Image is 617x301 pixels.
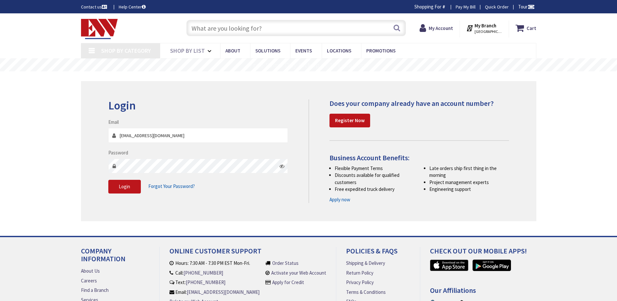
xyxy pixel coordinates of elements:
[108,128,288,143] input: Email
[272,260,299,266] a: Order Status
[327,48,351,54] span: Locations
[169,247,326,260] h4: Online Customer Support
[429,165,509,179] li: Late orders ship first thing in the morning
[346,279,374,286] a: Privacy Policy
[187,289,260,295] a: [EMAIL_ADDRESS][DOMAIN_NAME]
[169,279,260,286] li: Text:
[420,22,453,34] a: My Account
[475,29,502,34] span: [GEOGRAPHIC_DATA], [GEOGRAPHIC_DATA]
[414,4,441,10] span: Shopping For
[346,269,373,276] a: Return Policy
[466,22,502,34] div: My Branch [GEOGRAPHIC_DATA], [GEOGRAPHIC_DATA]
[271,269,326,276] a: Activate your Web Account
[346,260,385,266] a: Shipping & Delivery
[249,62,369,69] rs-layer: Free Same Day Pickup at 19 Locations
[335,165,414,172] li: Flexible Payment Terms
[329,154,509,162] h4: Business Account Benefits:
[108,180,141,193] button: Login
[516,22,536,34] a: Cart
[108,99,288,112] h2: Login
[329,99,509,107] h4: Does your company already have an account number?
[81,247,150,267] h4: Company Information
[335,117,365,123] strong: Register Now
[183,269,223,276] a: [PHONE_NUMBER]
[485,4,509,10] a: Quick Order
[119,183,130,190] span: Login
[170,47,205,54] span: Shop By List
[101,47,151,54] span: Shop By Category
[148,183,195,189] span: Forgot Your Password?
[335,172,414,186] li: Discounts available for qualified customers
[430,286,541,299] h4: Our Affiliations
[346,289,386,295] a: Terms & Conditions
[255,48,280,54] span: Solutions
[346,247,410,260] h4: Policies & FAQs
[81,19,118,39] img: Electrical Wholesalers, Inc.
[225,48,240,54] span: About
[430,247,541,260] h4: Check out Our Mobile Apps!
[429,186,509,193] li: Engineering support
[335,186,414,193] li: Free expedited truck delivery
[527,22,536,34] strong: Cart
[81,287,109,294] a: Find a Branch
[81,4,108,10] a: Contact us
[169,289,260,295] li: Email:
[81,267,100,274] a: About Us
[366,48,396,54] span: Promotions
[329,114,370,127] a: Register Now
[518,4,535,10] span: Tour
[295,48,312,54] span: Events
[475,22,496,29] strong: My Branch
[442,4,445,10] strong: #
[272,279,304,286] a: Apply for Credit
[169,260,260,266] li: Hours: 7:30 AM - 7:30 PM EST Mon-Fri.
[329,196,350,203] a: Apply now
[456,4,476,10] a: Pay My Bill
[186,20,406,36] input: What are you looking for?
[119,4,146,10] a: Help Center
[81,277,97,284] a: Careers
[169,269,260,276] li: Call:
[108,149,128,156] label: Password
[429,179,509,186] li: Project management experts
[279,164,285,169] i: Click here to show/hide password
[429,25,453,31] strong: My Account
[148,180,195,193] a: Forgot Your Password?
[186,279,225,286] a: [PHONE_NUMBER]
[108,119,119,125] label: Email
